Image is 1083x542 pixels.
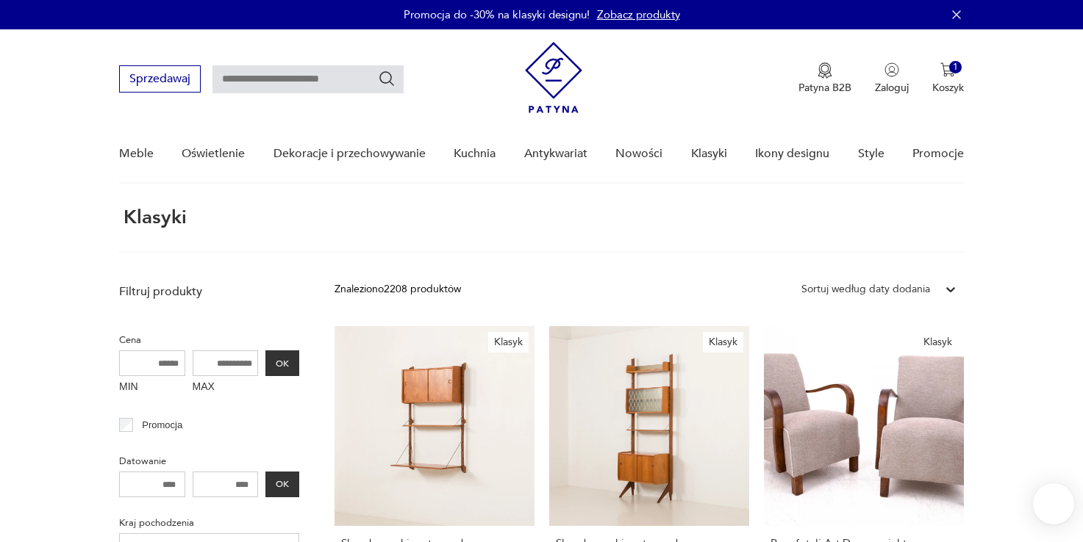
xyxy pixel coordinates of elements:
[454,126,496,182] a: Kuchnia
[798,62,851,95] button: Patyna B2B
[1033,483,1074,524] iframe: Smartsupp widget button
[858,126,884,182] a: Style
[875,81,909,95] p: Zaloguj
[119,207,187,228] h1: Klasyki
[691,126,727,182] a: Klasyki
[912,126,964,182] a: Promocje
[884,62,899,77] img: Ikonka użytkownika
[875,62,909,95] button: Zaloguj
[265,350,299,376] button: OK
[755,126,829,182] a: Ikony designu
[798,81,851,95] p: Patyna B2B
[524,126,587,182] a: Antykwariat
[940,62,955,77] img: Ikona koszyka
[119,65,201,93] button: Sprzedawaj
[798,62,851,95] a: Ikona medaluPatyna B2B
[932,62,964,95] button: 1Koszyk
[119,515,299,531] p: Kraj pochodzenia
[119,283,299,300] p: Filtruj produkty
[119,453,299,469] p: Datowanie
[949,61,962,73] div: 1
[119,376,185,400] label: MIN
[265,471,299,497] button: OK
[615,126,662,182] a: Nowości
[335,281,461,297] div: Znaleziono 2208 produktów
[378,70,396,87] button: Szukaj
[142,417,182,433] p: Promocja
[932,81,964,95] p: Koszyk
[274,126,426,182] a: Dekoracje i przechowywanie
[119,332,299,348] p: Cena
[818,62,832,79] img: Ikona medalu
[525,42,582,113] img: Patyna - sklep z meblami i dekoracjami vintage
[597,7,680,22] a: Zobacz produkty
[119,126,154,182] a: Meble
[182,126,245,182] a: Oświetlenie
[404,7,590,22] p: Promocja do -30% na klasyki designu!
[801,281,930,297] div: Sortuj według daty dodania
[119,75,201,85] a: Sprzedawaj
[193,376,259,400] label: MAX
